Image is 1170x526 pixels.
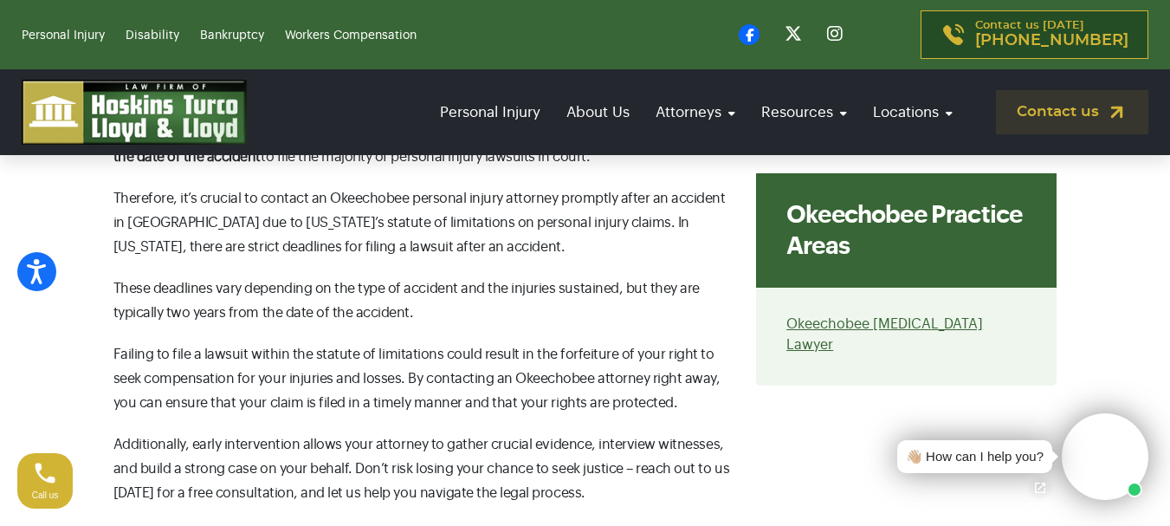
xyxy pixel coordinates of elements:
span: [PHONE_NUMBER] [975,32,1128,49]
div: Okeechobee Practice Areas [756,173,1057,288]
p: Contact us [DATE] [975,20,1128,49]
a: Resources [753,88,856,137]
a: Locations [864,88,961,137]
a: Okeechobee [MEDICAL_DATA] Lawyer [786,317,983,352]
a: Workers Compensation [285,29,417,42]
a: Contact us [DATE][PHONE_NUMBER] [921,10,1148,59]
div: 👋🏼 How can I help you? [906,447,1044,467]
p: Therefore, it’s crucial to contact an Okeechobee personal injury attorney promptly after an accid... [113,186,736,259]
a: Disability [126,29,179,42]
a: Contact us [996,90,1148,134]
a: Open chat [1022,470,1058,506]
a: Attorneys [647,88,744,137]
a: About Us [558,88,638,137]
a: Personal Injury [431,88,549,137]
img: logo [22,80,247,145]
p: These deadlines vary depending on the type of accident and the injuries sustained, but they are t... [113,276,736,325]
span: Call us [32,490,59,500]
a: Bankruptcy [200,29,264,42]
a: Personal Injury [22,29,105,42]
p: Failing to file a lawsuit within the statute of limitations could result in the forfeiture of you... [113,342,736,415]
p: Additionally, early intervention allows your attorney to gather crucial evidence, interview witne... [113,432,736,505]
